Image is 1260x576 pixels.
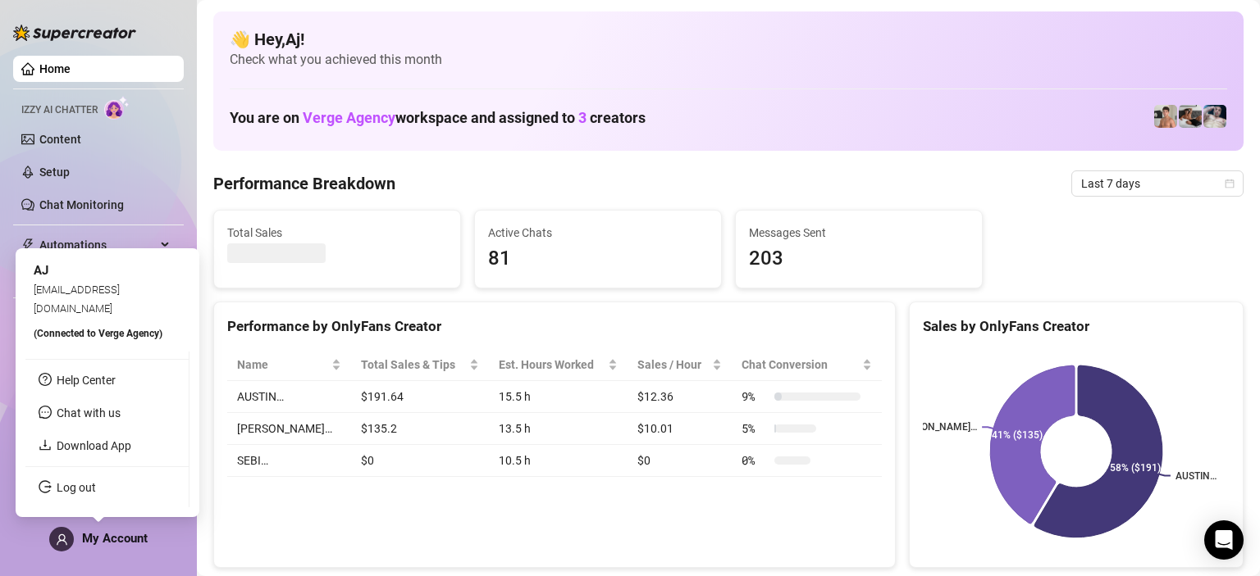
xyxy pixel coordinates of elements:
span: Messages Sent [749,224,969,242]
h4: Performance Breakdown [213,172,395,195]
th: Sales / Hour [628,349,733,381]
h1: You are on workspace and assigned to creators [230,109,646,127]
img: AUSTIN [1154,105,1177,128]
th: Chat Conversion [732,349,882,381]
a: Help Center [57,374,116,387]
span: (Connected to Verge Agency ) [34,328,162,339]
td: SEBI… [227,445,351,477]
span: 0 % [742,451,768,469]
span: Automations [39,232,156,258]
span: Sales / Hour [637,356,710,374]
img: SEBI [1203,105,1226,128]
span: 81 [488,243,708,274]
span: message [39,406,52,419]
li: Log out [25,474,189,501]
td: 13.5 h [489,413,628,445]
span: 203 [749,243,969,274]
h4: 👋 Hey, Aj ! [230,28,1227,51]
a: Home [39,62,71,75]
span: calendar [1225,179,1235,188]
div: Performance by OnlyFans Creator [227,315,882,338]
a: Log out [57,481,96,494]
span: My Account [82,531,148,546]
td: 10.5 h [489,445,628,477]
td: [PERSON_NAME]… [227,413,351,445]
span: AJ [34,263,48,278]
td: $0 [351,445,489,477]
a: Chat Monitoring [39,198,124,211]
img: Logan Blake [1179,105,1202,128]
img: AI Chatter [104,96,130,120]
span: 9 % [742,388,768,406]
td: $0 [628,445,733,477]
text: [PERSON_NAME]… [895,422,977,433]
td: 15.5 h [489,381,628,413]
td: $10.01 [628,413,733,445]
img: logo-BBDzfeDw.svg [13,25,136,41]
span: Total Sales & Tips [361,356,466,374]
td: $135.2 [351,413,489,445]
div: Open Intercom Messenger [1204,520,1244,560]
th: Name [227,349,351,381]
span: Izzy AI Chatter [21,102,98,118]
td: $191.64 [351,381,489,413]
td: AUSTIN… [227,381,351,413]
span: 3 [578,109,587,126]
span: Chat with us [57,406,121,420]
a: Download App [57,439,131,452]
span: Check what you achieved this month [230,51,1227,69]
text: AUSTIN… [1176,470,1217,482]
span: 5 % [742,420,768,438]
span: Active Chats [488,224,708,242]
span: [EMAIL_ADDRESS][DOMAIN_NAME] [34,283,120,314]
div: Est. Hours Worked [499,356,605,374]
td: $12.36 [628,381,733,413]
div: Sales by OnlyFans Creator [923,315,1230,338]
span: Name [237,356,328,374]
span: Chat Conversion [742,356,859,374]
span: Total Sales [227,224,447,242]
th: Total Sales & Tips [351,349,489,381]
a: Setup [39,166,70,179]
span: user [56,533,68,546]
span: Verge Agency [303,109,395,126]
a: Content [39,133,81,146]
span: Last 7 days [1081,171,1234,196]
span: thunderbolt [21,238,34,252]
